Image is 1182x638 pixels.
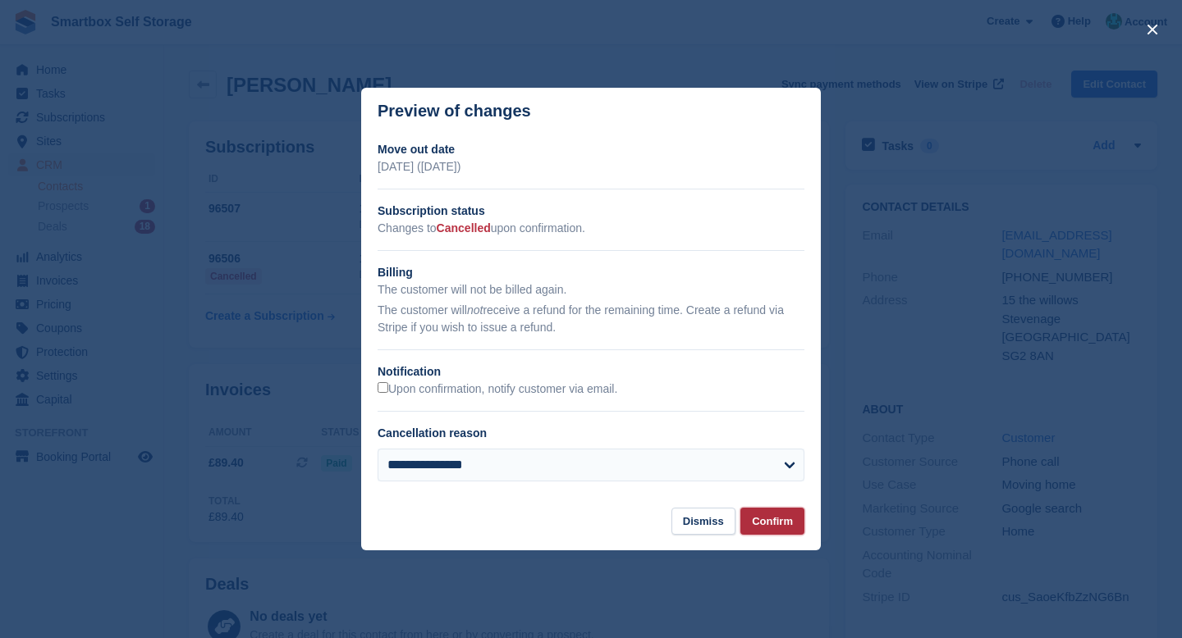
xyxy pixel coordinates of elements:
h2: Notification [378,363,804,381]
h2: Billing [378,264,804,281]
button: Confirm [740,508,804,535]
p: [DATE] ([DATE]) [378,158,804,175]
span: Cancelled [437,221,491,235]
h2: Move out date [378,141,804,158]
button: Dismiss [671,508,735,535]
label: Cancellation reason [378,426,487,440]
input: Upon confirmation, notify customer via email. [378,382,388,393]
p: Preview of changes [378,102,531,121]
p: The customer will not be billed again. [378,281,804,298]
p: Changes to upon confirmation. [378,220,804,237]
h2: Subscription status [378,203,804,220]
em: not [467,303,483,317]
label: Upon confirmation, notify customer via email. [378,382,617,397]
button: close [1139,16,1166,43]
p: The customer will receive a refund for the remaining time. Create a refund via Stripe if you wish... [378,302,804,336]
